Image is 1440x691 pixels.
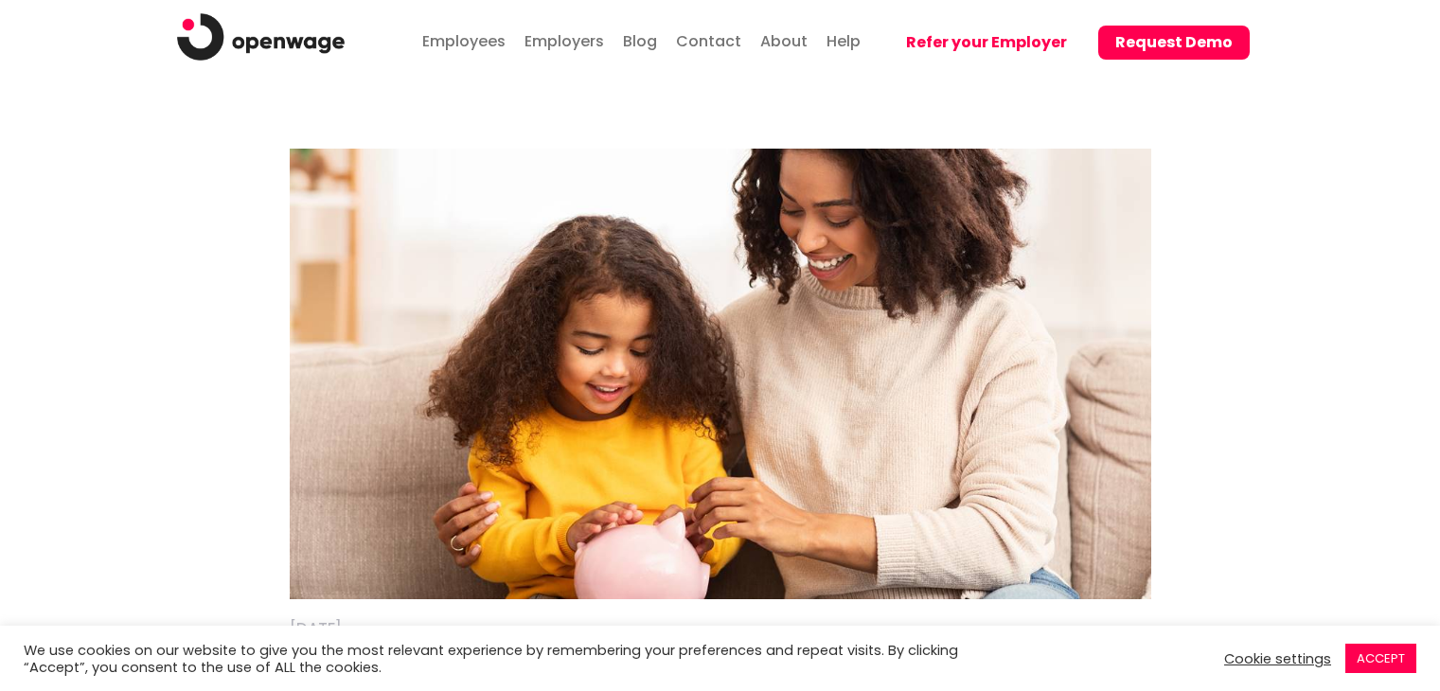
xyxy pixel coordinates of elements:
img: logo.png [177,13,346,61]
button: Request Demo [1098,26,1250,60]
a: About [756,13,812,65]
a: Help [822,13,865,65]
div: [DATE] [276,599,1165,641]
a: Cookie settings [1224,650,1331,667]
button: Refer your Employer [889,26,1084,60]
img: Financial-literacy-and-financial-education.jpeg [290,149,1151,599]
div: We use cookies on our website to give you the most relevant experience by remembering your prefer... [24,642,999,676]
a: Employees [418,13,510,65]
a: Employers [520,13,609,65]
a: Contact [671,13,746,65]
a: Request Demo [1084,7,1250,81]
a: Refer your Employer [875,7,1084,81]
a: ACCEPT [1345,644,1416,673]
a: Blog [618,13,662,65]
